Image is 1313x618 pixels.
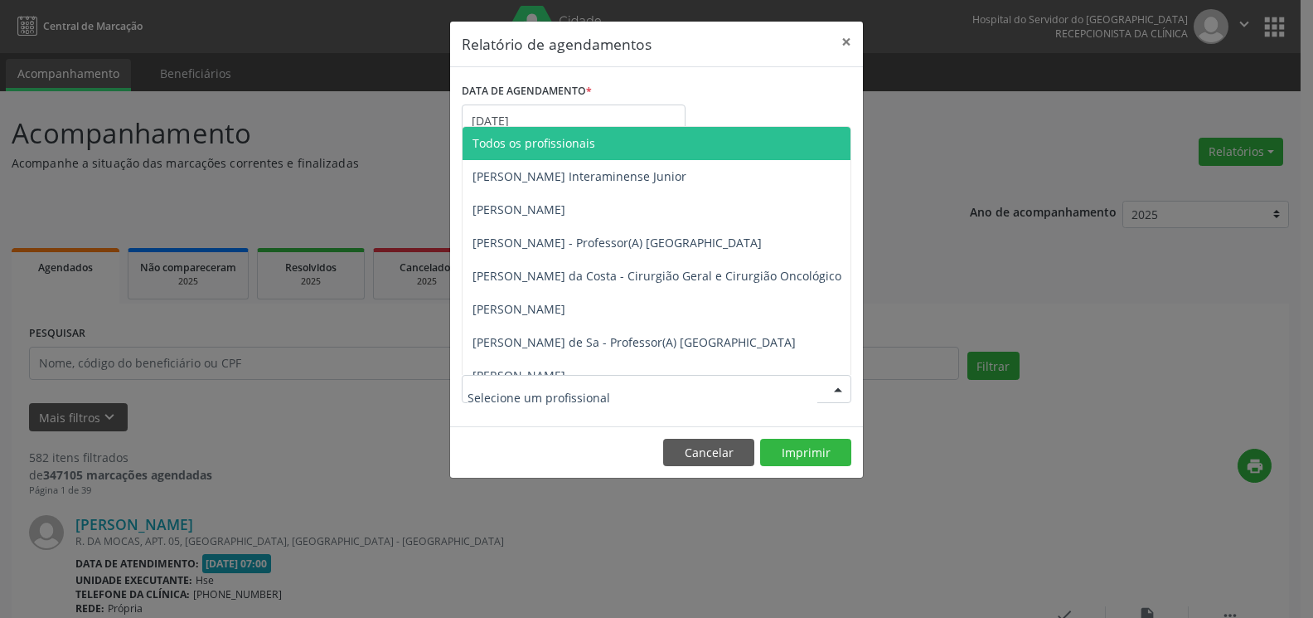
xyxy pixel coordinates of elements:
button: Close [830,22,863,62]
span: Todos os profissionais [472,135,595,151]
input: Selecione um profissional [468,381,817,414]
input: Selecione uma data ou intervalo [462,105,686,138]
button: Imprimir [760,439,851,467]
span: [PERSON_NAME] de Sa - Professor(A) [GEOGRAPHIC_DATA] [472,334,796,350]
span: [PERSON_NAME] [472,301,565,317]
span: [PERSON_NAME] Interaminense Junior [472,168,686,184]
span: [PERSON_NAME] [472,202,565,217]
span: [PERSON_NAME] - Professor(A) [GEOGRAPHIC_DATA] [472,235,762,251]
span: [PERSON_NAME] [472,367,565,383]
h5: Relatório de agendamentos [462,33,652,55]
button: Cancelar [663,439,754,467]
span: [PERSON_NAME] da Costa - Cirurgião Geral e Cirurgião Oncológico [472,268,841,284]
label: DATA DE AGENDAMENTO [462,79,592,105]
